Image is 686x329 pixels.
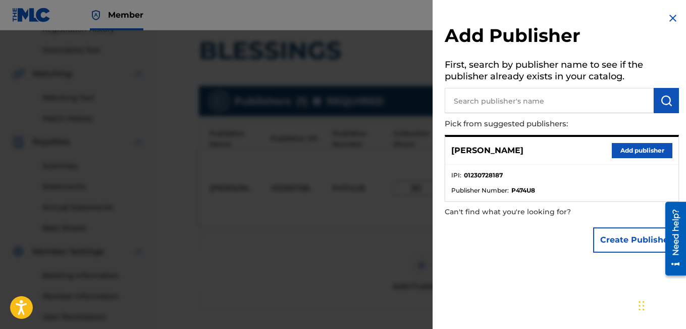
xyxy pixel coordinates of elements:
input: Search publisher's name [445,88,654,113]
strong: P474U8 [511,186,535,195]
iframe: Resource Center [658,198,686,279]
div: Drag [639,291,645,321]
button: Add publisher [612,143,672,158]
strong: 01230728187 [464,171,503,180]
img: Top Rightsholder [90,9,102,21]
img: MLC Logo [12,8,51,22]
span: Publisher Number : [451,186,509,195]
span: IPI : [451,171,461,180]
h5: First, search by publisher name to see if the publisher already exists in your catalog. [445,56,679,88]
p: Can't find what you're looking for? [445,202,621,222]
span: Member [108,9,143,21]
button: Create Publisher [593,227,679,253]
h2: Add Publisher [445,24,679,50]
img: Search Works [660,95,672,107]
p: Pick from suggested publishers: [445,113,621,135]
p: [PERSON_NAME] [451,145,523,157]
iframe: Chat Widget [636,280,686,329]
